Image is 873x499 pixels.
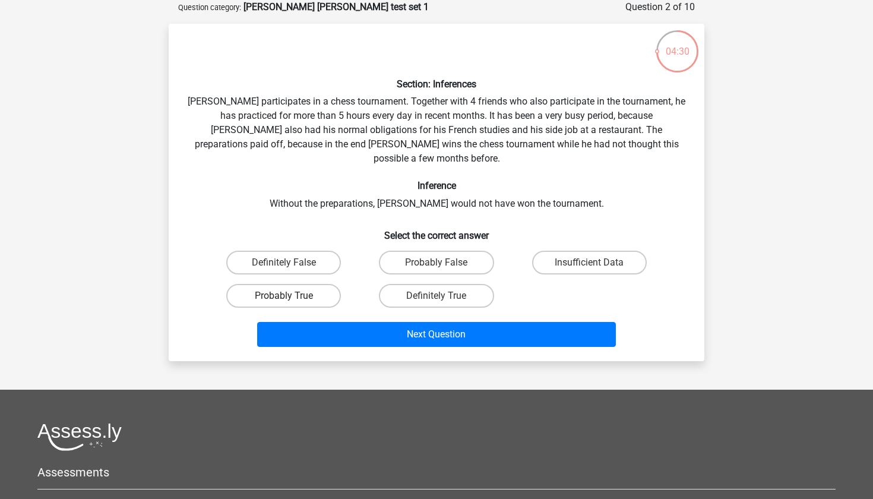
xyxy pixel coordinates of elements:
[178,3,241,12] small: Question category:
[243,1,429,12] strong: [PERSON_NAME] [PERSON_NAME] test set 1
[37,465,836,479] h5: Assessments
[37,423,122,451] img: Assessly logo
[257,322,616,347] button: Next Question
[188,180,685,191] h6: Inference
[188,78,685,90] h6: Section: Inferences
[226,284,341,308] label: Probably True
[379,251,494,274] label: Probably False
[655,29,700,59] div: 04:30
[226,251,341,274] label: Definitely False
[188,220,685,241] h6: Select the correct answer
[532,251,647,274] label: Insufficient Data
[379,284,494,308] label: Definitely True
[173,33,700,352] div: [PERSON_NAME] participates in a chess tournament. Together with 4 friends who also participate in...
